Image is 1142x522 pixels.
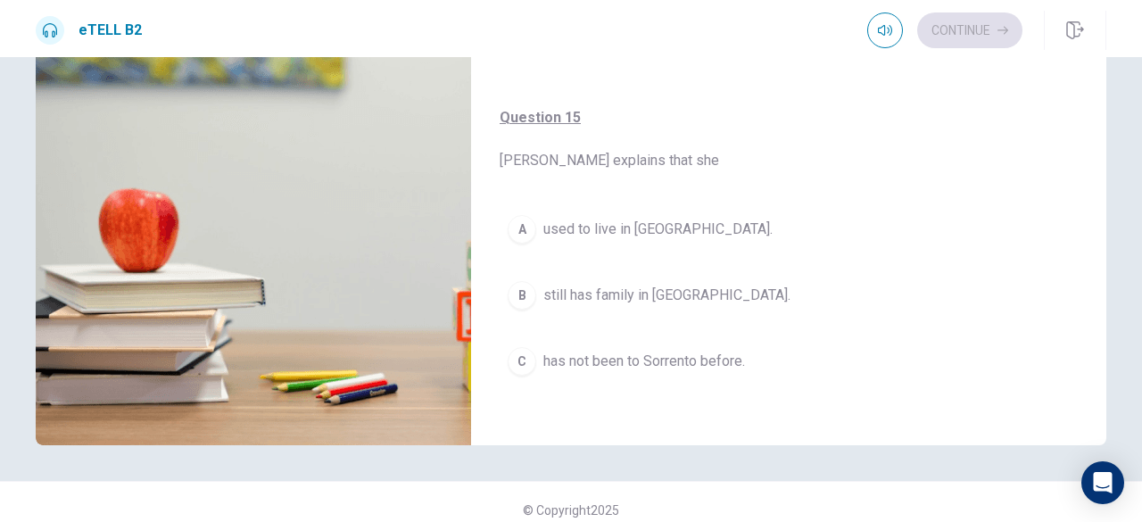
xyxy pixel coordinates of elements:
u: Question 15 [500,109,581,126]
div: B [508,281,536,310]
span: [PERSON_NAME] explains that she [500,107,1078,171]
span: has not been to Sorrento before. [543,351,745,372]
img: e-TELL Listening - Part 2 [36,11,471,445]
button: Bstill has family in [GEOGRAPHIC_DATA]. [500,273,1078,318]
h1: eTELL B2 [79,20,142,41]
span: still has family in [GEOGRAPHIC_DATA]. [543,285,790,306]
div: Open Intercom Messenger [1081,461,1124,504]
span: © Copyright 2025 [523,503,619,518]
div: C [508,347,536,376]
div: A [508,215,536,244]
button: Chas not been to Sorrento before. [500,339,1078,384]
span: used to live in [GEOGRAPHIC_DATA]. [543,219,773,240]
button: Aused to live in [GEOGRAPHIC_DATA]. [500,207,1078,252]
